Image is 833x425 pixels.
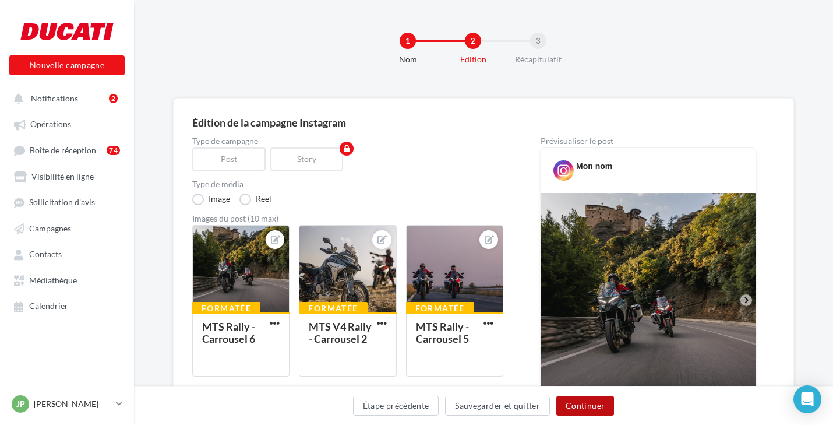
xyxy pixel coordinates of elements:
button: Sauvegarder et quitter [445,396,550,416]
div: MTS Rally - Carrousel 6 [202,320,255,345]
div: Mon nom [576,160,612,172]
a: JP [PERSON_NAME] [9,393,125,415]
div: Nom [370,54,445,65]
div: MTS Rally - Carrousel 5 [416,320,469,345]
span: Campagnes [29,223,71,233]
button: Continuer [556,396,614,416]
div: Formatée [299,302,367,315]
div: Prévisualiser le post [541,137,756,145]
div: Edition [436,54,510,65]
div: 2 [465,33,481,49]
div: Récapitulatif [501,54,576,65]
a: Médiathèque [7,269,127,290]
div: Édition de la campagne Instagram [192,117,775,128]
button: Nouvelle campagne [9,55,125,75]
span: Sollicitation d'avis [29,198,95,208]
a: Visibilité en ligne [7,166,127,187]
label: Reel [239,194,271,205]
a: Opérations [7,113,127,134]
button: Notifications 2 [7,87,122,108]
div: Formatée [192,302,260,315]
label: Type de média [192,180,503,188]
span: Opérations [30,120,71,129]
div: 74 [107,146,120,155]
span: Médiathèque [29,275,77,285]
div: MTS V4 Rally - Carrousel 2 [309,320,372,345]
label: Image [192,194,230,205]
div: 1 [400,33,416,49]
span: Contacts [29,250,62,259]
a: Boîte de réception74 [7,139,127,161]
a: Sollicitation d'avis [7,191,127,212]
span: JP [16,398,25,410]
span: Notifications [31,93,78,103]
a: Campagnes [7,217,127,238]
div: 3 [530,33,546,49]
a: Contacts [7,243,127,264]
span: Calendrier [29,301,68,311]
label: Type de campagne [192,137,503,145]
div: 2 [109,94,118,103]
div: Open Intercom Messenger [793,385,821,413]
button: Étape précédente [353,396,439,416]
div: Formatée [406,302,474,315]
p: [PERSON_NAME] [34,398,111,410]
div: Images du post (10 max) [192,215,503,223]
span: Visibilité en ligne [31,171,94,181]
a: Calendrier [7,295,127,316]
span: Boîte de réception [30,145,96,155]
